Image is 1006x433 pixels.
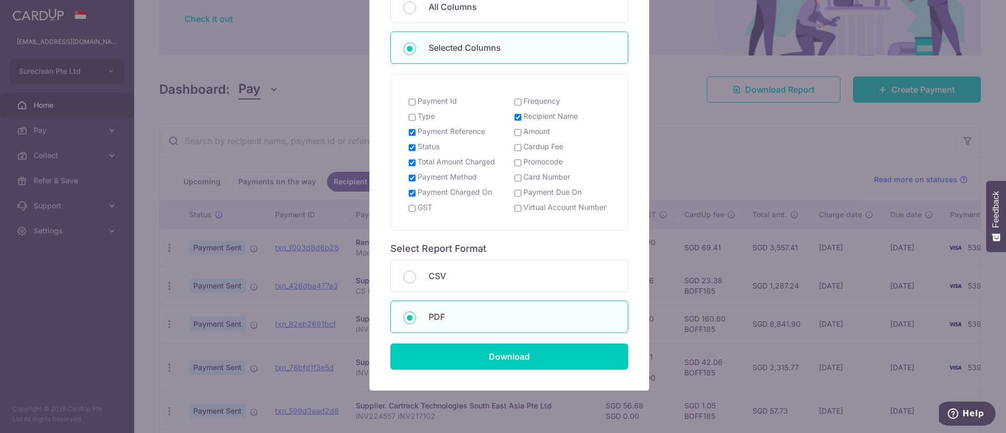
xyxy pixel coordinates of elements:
[523,111,578,121] label: Recipient Name
[429,270,615,282] p: CSV
[986,181,1006,252] button: Feedback - Show survey
[523,187,582,197] label: Payment Due On
[418,202,432,213] label: GST
[390,343,628,370] input: Download
[429,41,615,54] p: Selected Columns
[523,141,563,152] label: Cardup Fee
[418,111,435,121] label: Type
[939,402,996,428] iframe: Opens a widget where you can find more information
[418,126,485,137] label: Payment Reference
[429,310,615,323] p: PDF
[523,126,550,137] label: Amount
[523,172,570,182] label: Card Number
[523,96,560,106] label: Frequency
[418,96,457,106] label: Payment Id
[991,191,1001,228] span: Feedback
[418,187,492,197] label: Payment Charged On
[429,1,615,13] p: All Columns
[390,243,628,255] h6: Select Report Format
[418,157,495,167] label: Total Amount Charged
[523,157,563,167] label: Promocode
[418,172,477,182] label: Payment Method
[418,141,440,152] label: Status
[523,202,606,213] label: Virtual Account Number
